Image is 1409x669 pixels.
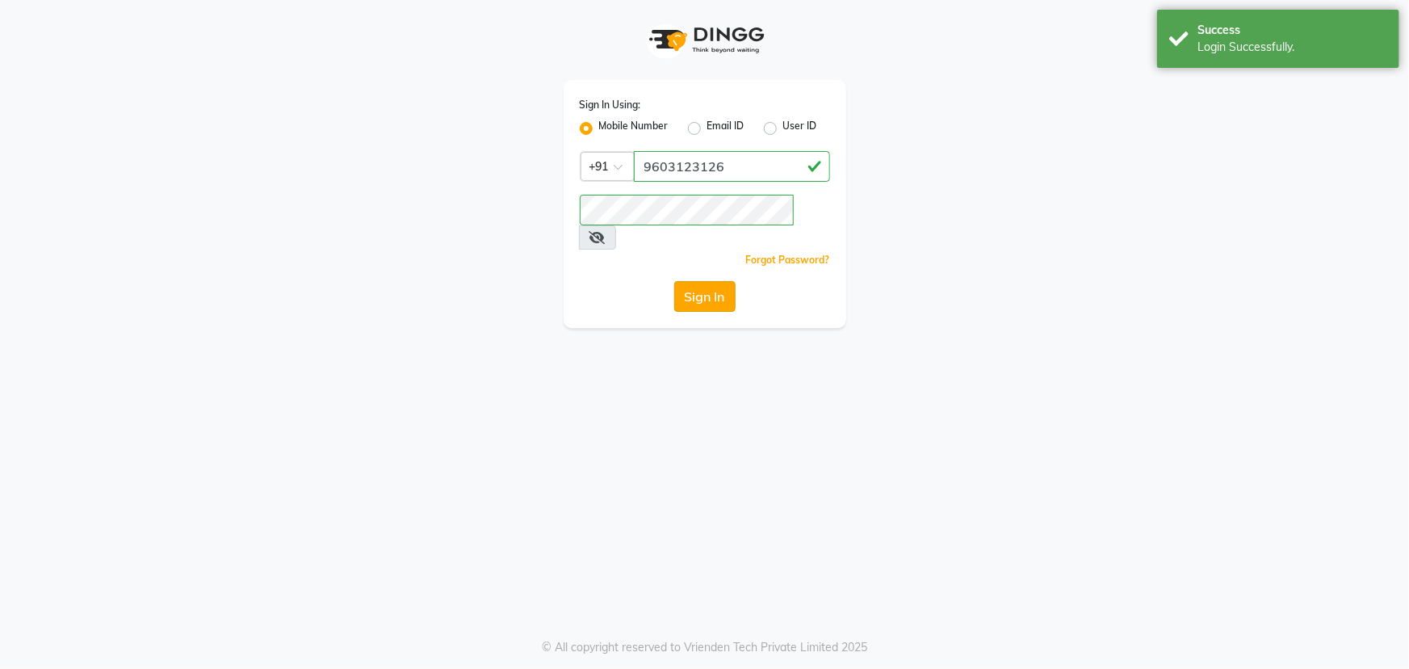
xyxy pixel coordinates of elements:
label: Sign In Using: [580,98,641,112]
div: Success [1197,22,1387,39]
label: Email ID [707,119,744,138]
img: logo1.svg [640,16,769,64]
a: Forgot Password? [746,254,830,266]
input: Username [634,151,830,182]
label: User ID [783,119,817,138]
div: Login Successfully. [1197,39,1387,56]
label: Mobile Number [599,119,669,138]
button: Sign In [674,281,736,312]
input: Username [580,195,794,225]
